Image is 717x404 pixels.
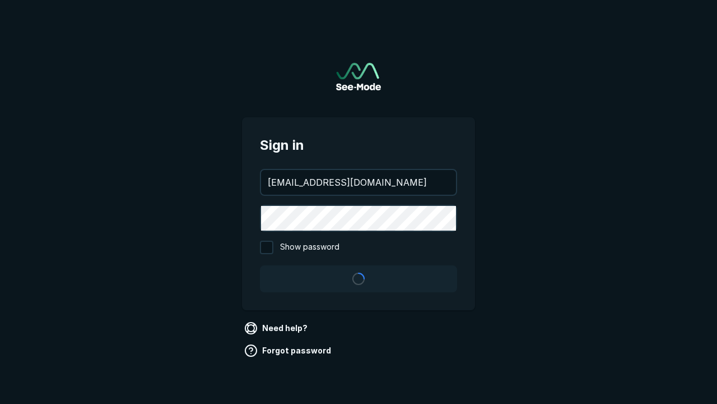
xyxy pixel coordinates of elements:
a: Forgot password [242,342,336,360]
span: Show password [280,241,339,254]
a: Go to sign in [336,63,381,90]
span: Sign in [260,135,457,155]
a: Need help? [242,319,312,337]
img: See-Mode Logo [336,63,381,90]
input: your@email.com [261,170,456,195]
